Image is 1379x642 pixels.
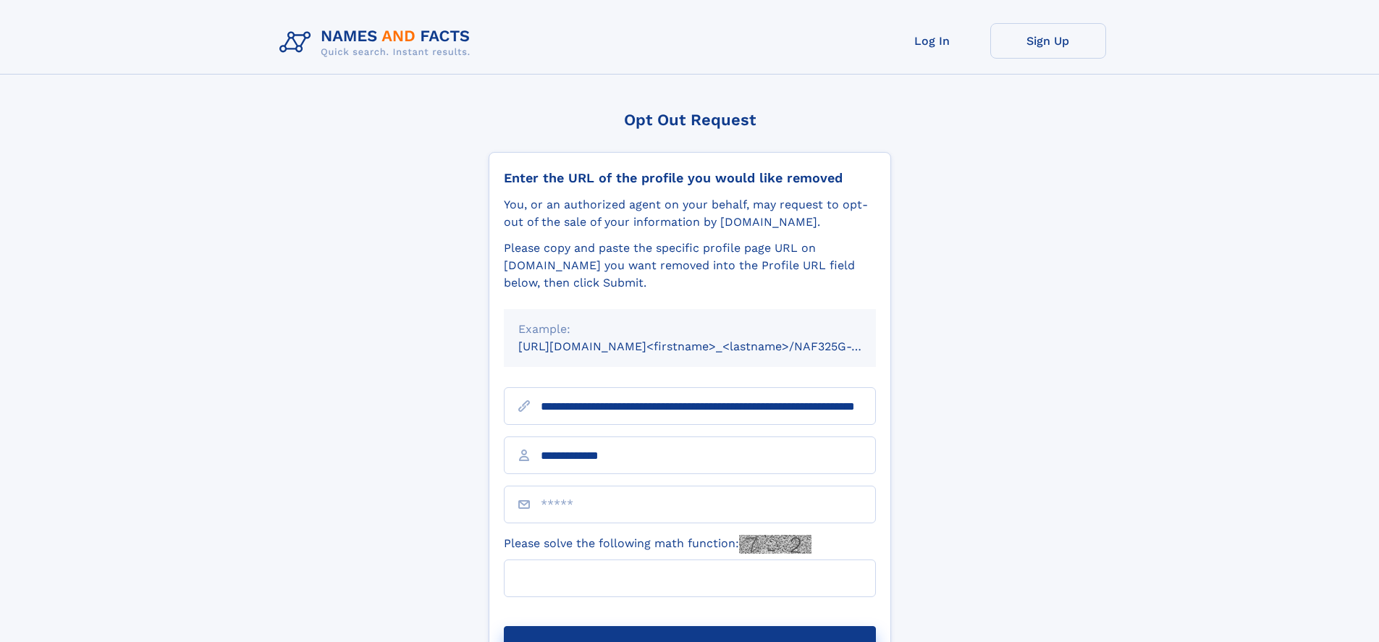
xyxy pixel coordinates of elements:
a: Log In [874,23,990,59]
div: Enter the URL of the profile you would like removed [504,170,876,186]
div: You, or an authorized agent on your behalf, may request to opt-out of the sale of your informatio... [504,196,876,231]
div: Please copy and paste the specific profile page URL on [DOMAIN_NAME] you want removed into the Pr... [504,240,876,292]
a: Sign Up [990,23,1106,59]
div: Opt Out Request [489,111,891,129]
label: Please solve the following math function: [504,535,811,554]
small: [URL][DOMAIN_NAME]<firstname>_<lastname>/NAF325G-xxxxxxxx [518,339,903,353]
div: Example: [518,321,861,338]
img: Logo Names and Facts [274,23,482,62]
